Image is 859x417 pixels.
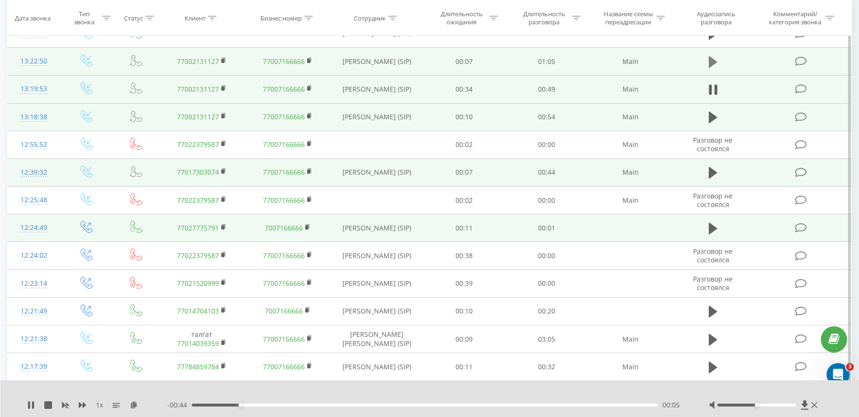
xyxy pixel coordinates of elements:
a: 77007166666 [263,251,305,260]
span: Разговор не состоялся [693,191,733,209]
div: 13:22:50 [17,52,51,71]
td: 00:00 [505,270,588,297]
td: 00:07 [423,158,505,186]
span: 1 x [96,400,103,410]
div: 13:19:53 [17,80,51,98]
div: Бизнес номер [260,14,302,22]
div: Тип звонка [69,10,100,26]
a: 77002131127 [177,84,219,94]
td: [PERSON_NAME] (SIP) [331,353,423,381]
td: 00:44 [505,158,588,186]
a: 77022379587 [177,196,219,205]
a: 77002131127 [177,112,219,121]
td: [PERSON_NAME] [PERSON_NAME] (SIP) [331,325,423,353]
div: 12:25:48 [17,191,51,209]
a: 77007166666 [263,57,305,66]
span: - 00:44 [167,400,192,410]
iframe: Intercom live chat [827,363,849,386]
td: Main [588,353,673,381]
span: Разговор не состоялся [693,247,733,264]
div: 13:18:38 [17,108,51,126]
a: 77007166666 [263,362,305,371]
a: 77014704103 [177,306,219,315]
td: 00:11 [423,353,505,381]
div: Клиент [185,14,206,22]
a: 77017303074 [177,167,219,177]
td: 03:05 [505,325,588,353]
td: 00:02 [423,131,505,158]
span: Разговор не состоялся [693,274,733,292]
td: Main [588,48,673,75]
a: 77007166666 [263,196,305,205]
td: 00:02 [423,187,505,214]
div: 12:23:14 [17,274,51,293]
td: Main [588,158,673,186]
div: 12:24:49 [17,219,51,237]
div: Accessibility label [239,403,243,407]
td: [PERSON_NAME] (SIP) [331,270,423,297]
td: Main [588,131,673,158]
td: 00:32 [505,353,588,381]
a: 77007166666 [263,167,305,177]
td: 00:11 [423,214,505,242]
div: Дата звонка [15,14,51,22]
td: [PERSON_NAME] (SIP) [331,48,423,75]
td: талгат [159,325,245,353]
td: 00:39 [423,270,505,297]
td: 00:54 [505,103,588,131]
td: 00:49 [505,75,588,103]
div: 12:21:38 [17,330,51,348]
div: Сотрудник [354,14,386,22]
td: 00:09 [423,325,505,353]
div: 12:24:02 [17,246,51,265]
div: 12:55:52 [17,136,51,154]
div: Название схемы переадресации [603,10,654,26]
span: 3 [846,363,854,371]
td: Main [588,103,673,131]
td: 00:20 [505,297,588,325]
td: [PERSON_NAME] (SIP) [331,242,423,270]
span: 00:05 [662,400,680,410]
td: 01:05 [505,48,588,75]
td: 00:07 [423,48,505,75]
td: 00:10 [423,103,505,131]
td: [PERSON_NAME] (SIP) [331,158,423,186]
td: [PERSON_NAME] (SIP) [331,103,423,131]
div: 12:21:49 [17,302,51,321]
div: 12:39:32 [17,163,51,182]
div: Комментарий/категория звонка [767,10,823,26]
a: 77014039359 [177,339,219,348]
span: Разговор не состоялся [693,136,733,153]
a: 77784859784 [177,362,219,371]
td: 00:10 [423,297,505,325]
td: Main [588,75,673,103]
div: Статус [124,14,143,22]
a: 77002131127 [177,57,219,66]
a: 77007166666 [263,279,305,288]
a: 77007166666 [263,112,305,121]
a: 77007166666 [263,334,305,344]
a: 77007166666 [263,140,305,149]
td: 00:01 [505,214,588,242]
td: [PERSON_NAME] (SIP) [331,214,423,242]
td: 00:38 [423,242,505,270]
a: 77022379587 [177,140,219,149]
td: 00:00 [505,242,588,270]
div: Аудиозапись разговора [685,10,747,26]
div: 12:17:39 [17,357,51,376]
td: Main [588,187,673,214]
td: [PERSON_NAME] (SIP) [331,297,423,325]
a: 77007166666 [263,84,305,94]
td: 00:34 [423,75,505,103]
a: 77027775791 [177,223,219,232]
a: 7007166666 [265,306,303,315]
a: 7007166666 [265,223,303,232]
a: 77021520999 [177,279,219,288]
td: 00:00 [505,131,588,158]
td: [PERSON_NAME] (SIP) [331,75,423,103]
div: Длительность разговора [518,10,569,26]
td: Main [588,325,673,353]
td: 00:00 [505,187,588,214]
div: Accessibility label [755,403,759,407]
div: Длительность ожидания [436,10,487,26]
